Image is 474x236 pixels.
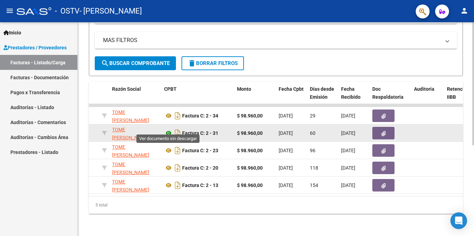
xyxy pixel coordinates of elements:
[112,109,149,123] span: TOME [PERSON_NAME]
[3,29,21,36] span: Inicio
[112,144,149,158] span: TOME [PERSON_NAME]
[101,60,170,66] span: Buscar Comprobante
[182,130,218,136] strong: Factura C: 2 - 31
[279,148,293,153] span: [DATE]
[173,145,182,156] i: Descargar documento
[112,179,149,193] span: TOME [PERSON_NAME]
[182,113,218,119] strong: Factura C: 2 - 34
[89,196,463,214] div: 5 total
[112,86,141,92] span: Razón Social
[341,182,355,188] span: [DATE]
[173,128,182,139] i: Descargar documento
[460,7,468,15] mat-icon: person
[6,7,14,15] mat-icon: menu
[237,130,263,136] strong: $ 98.960,00
[161,82,234,112] datatable-header-cell: CPBT
[95,56,176,70] button: Buscar Comprobante
[237,148,263,153] strong: $ 98.960,00
[79,3,142,19] span: - [PERSON_NAME]
[112,162,149,175] span: TOME [PERSON_NAME]
[279,113,293,119] span: [DATE]
[3,44,67,51] span: Prestadores / Proveedores
[112,126,159,140] div: 20397174434
[447,86,469,100] span: Retencion IIBB
[181,56,244,70] button: Borrar Filtros
[341,165,355,171] span: [DATE]
[173,180,182,191] i: Descargar documento
[188,60,238,66] span: Borrar Filtros
[310,86,334,100] span: Días desde Emisión
[444,82,472,112] datatable-header-cell: Retencion IIBB
[103,36,440,44] mat-panel-title: MAS FILTROS
[55,3,79,19] span: - OSTV
[310,113,315,119] span: 29
[279,165,293,171] span: [DATE]
[279,182,293,188] span: [DATE]
[237,165,263,171] strong: $ 98.960,00
[338,82,370,112] datatable-header-cell: Fecha Recibido
[341,113,355,119] span: [DATE]
[112,127,149,140] span: TOME [PERSON_NAME]
[95,32,457,49] mat-expansion-panel-header: MAS FILTROS
[310,148,315,153] span: 96
[112,143,159,158] div: 20397174434
[310,130,315,136] span: 60
[307,82,338,112] datatable-header-cell: Días desde Emisión
[234,82,276,112] datatable-header-cell: Monto
[372,86,404,100] span: Doc Respaldatoria
[279,86,304,92] span: Fecha Cpbt
[450,212,467,229] div: Open Intercom Messenger
[188,59,196,67] mat-icon: delete
[173,110,182,121] i: Descargar documento
[182,182,218,188] strong: Factura C: 2 - 13
[112,108,159,123] div: 20397174434
[112,178,159,193] div: 20397174434
[112,161,159,175] div: 20397174434
[173,162,182,173] i: Descargar documento
[237,113,263,119] strong: $ 98.960,00
[341,130,355,136] span: [DATE]
[182,165,218,171] strong: Factura C: 2 - 20
[237,86,251,92] span: Monto
[279,130,293,136] span: [DATE]
[101,59,109,67] mat-icon: search
[370,82,411,112] datatable-header-cell: Doc Respaldatoria
[310,182,318,188] span: 154
[182,148,218,153] strong: Factura C: 2 - 23
[341,86,361,100] span: Fecha Recibido
[411,82,444,112] datatable-header-cell: Auditoria
[341,148,355,153] span: [DATE]
[414,86,434,92] span: Auditoria
[276,82,307,112] datatable-header-cell: Fecha Cpbt
[109,82,161,112] datatable-header-cell: Razón Social
[164,86,177,92] span: CPBT
[310,165,318,171] span: 118
[237,182,263,188] strong: $ 98.960,00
